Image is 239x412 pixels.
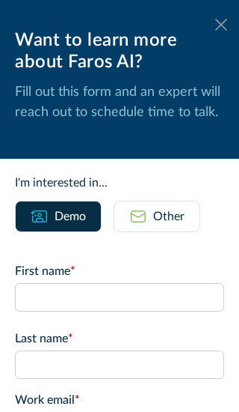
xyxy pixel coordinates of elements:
[15,174,224,192] div: I'm interested in...
[15,82,224,123] p: Fill out this form and an expert will reach out to schedule time to talk.
[153,207,184,225] div: Other
[15,262,224,280] label: First name
[15,330,224,348] label: Last name
[15,391,224,409] label: Work email
[15,30,224,73] div: Want to learn more about Faros AI?
[55,207,86,225] div: Demo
